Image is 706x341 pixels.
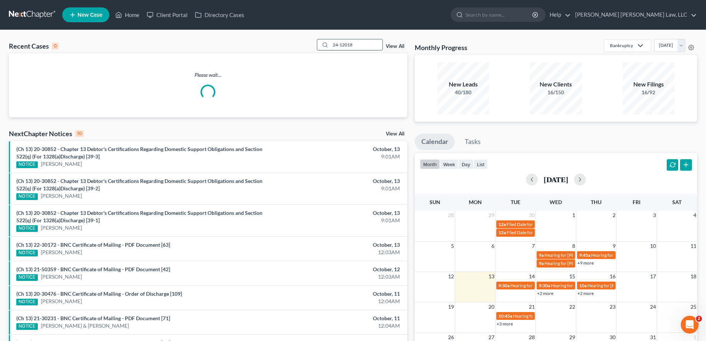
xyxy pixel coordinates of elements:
a: (Ch 13) 21-50359 - BNC Certificate of Mailing - PDF Document [42] [16,266,170,272]
span: 20 [488,302,495,311]
span: 17 [649,272,657,281]
span: 28 [447,211,455,220]
div: New Leads [437,80,489,89]
span: 2 [696,316,702,322]
span: 10:45a [498,313,512,319]
a: +2 more [577,291,594,296]
div: October, 11 [277,315,400,322]
a: [PERSON_NAME] [41,192,82,200]
span: 25 [690,302,697,311]
a: Home [112,8,143,22]
span: Hearing for [US_STATE] Safety Association of Timbermen - Self I [551,283,673,288]
span: 1 [571,211,576,220]
a: [PERSON_NAME] [41,249,82,256]
span: 9:30a [498,283,510,288]
span: New Case [77,12,102,18]
span: Fri [633,199,640,205]
div: 0 [52,43,59,49]
div: NOTICE [16,323,38,330]
iframe: Intercom live chat [681,316,699,334]
span: 7 [531,242,536,250]
div: October, 13 [277,145,400,153]
span: 12a [498,222,506,227]
a: [PERSON_NAME] [41,273,82,281]
span: 5 [450,242,455,250]
span: Tue [511,199,520,205]
span: Thu [591,199,601,205]
h2: [DATE] [544,176,568,183]
a: +2 more [537,291,553,296]
div: 16/150 [530,89,582,96]
span: 10a [579,283,587,288]
div: October, 11 [277,290,400,298]
div: 12:04AM [277,322,400,329]
a: +3 more [497,321,513,327]
span: Hearing for [PERSON_NAME] [513,313,571,319]
a: [PERSON_NAME] [41,160,82,168]
p: Please wait... [9,71,407,79]
span: 2 [612,211,616,220]
a: [PERSON_NAME] [41,298,82,305]
button: month [420,159,440,169]
span: 14 [528,272,536,281]
span: Wed [550,199,562,205]
span: 11 [690,242,697,250]
span: Hearing for [PERSON_NAME] [587,283,645,288]
a: Client Portal [143,8,191,22]
a: [PERSON_NAME] [PERSON_NAME] Law, LLC [571,8,697,22]
span: 4 [693,211,697,220]
span: Hearing for [PERSON_NAME] [544,252,602,258]
div: 10 [75,130,84,137]
div: 16/92 [623,89,674,96]
a: [PERSON_NAME] & [PERSON_NAME] [41,322,129,329]
span: 9a [539,252,544,258]
div: 40/180 [437,89,489,96]
a: View All [386,44,404,49]
div: 9:01AM [277,217,400,224]
span: 30 [528,211,536,220]
div: Recent Cases [9,42,59,50]
div: New Filings [623,80,674,89]
div: New Clients [530,80,582,89]
input: Search by name... [331,39,382,50]
div: Bankruptcy [610,42,633,49]
span: Filed Date for [PERSON_NAME] [507,222,569,227]
div: 12:03AM [277,249,400,256]
span: 9:45a [579,252,590,258]
a: (Ch 13) 22-30172 - BNC Certificate of Mailing - PDF Document [63] [16,242,170,248]
span: 9a [539,260,544,266]
span: 6 [491,242,495,250]
div: NOTICE [16,299,38,305]
span: Filed Date for [PERSON_NAME] [507,230,569,235]
a: (Ch 13) 20-30852 - Chapter 13 Debtor's Certifications Regarding Domestic Support Obligations and ... [16,178,262,191]
div: 9:01AM [277,153,400,160]
span: Sun [430,199,440,205]
span: 8 [571,242,576,250]
a: (Ch 13) 21-30231 - BNC Certificate of Mailing - PDF Document [71] [16,315,170,321]
button: day [458,159,474,169]
div: NOTICE [16,250,38,256]
div: 9:01AM [277,185,400,192]
div: NOTICE [16,274,38,281]
a: Directory Cases [191,8,248,22]
span: Hearing for [US_STATE] Safety Association of Timbermen - Self I [510,283,632,288]
span: 10 [649,242,657,250]
span: 19 [447,302,455,311]
span: 9 [612,242,616,250]
div: October, 13 [277,241,400,249]
button: list [474,159,488,169]
span: Sat [672,199,682,205]
a: (Ch 13) 20-30852 - Chapter 13 Debtor's Certifications Regarding Domestic Support Obligations and ... [16,146,262,160]
div: NOTICE [16,161,38,168]
a: Help [546,8,571,22]
span: 16 [609,272,616,281]
span: 23 [609,302,616,311]
button: week [440,159,458,169]
span: 18 [690,272,697,281]
a: View All [386,131,404,137]
span: 24 [649,302,657,311]
div: NextChapter Notices [9,129,84,138]
div: October, 12 [277,266,400,273]
span: 21 [528,302,536,311]
span: 29 [488,211,495,220]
